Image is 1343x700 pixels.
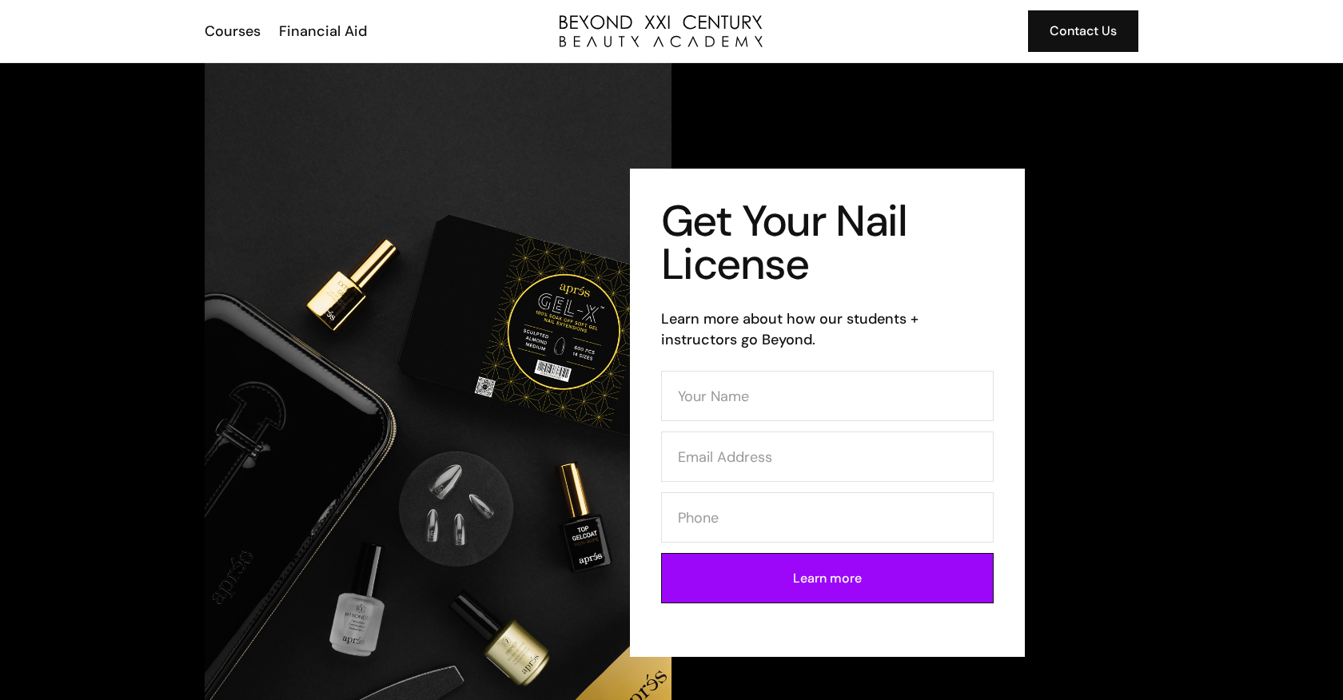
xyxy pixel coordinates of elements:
[205,21,261,42] div: Courses
[661,371,994,421] input: Your Name
[1050,21,1117,42] div: Contact Us
[661,432,994,482] input: Email Address
[1028,10,1138,52] a: Contact Us
[269,21,375,42] a: Financial Aid
[194,21,269,42] a: Courses
[661,553,994,603] input: Learn more
[661,492,994,543] input: Phone
[560,15,763,47] a: home
[279,21,367,42] div: Financial Aid
[661,371,994,614] form: Contact Form (Mani)
[661,200,994,286] h1: Get Your Nail License
[661,308,994,350] h6: Learn more about how our students + instructors go Beyond.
